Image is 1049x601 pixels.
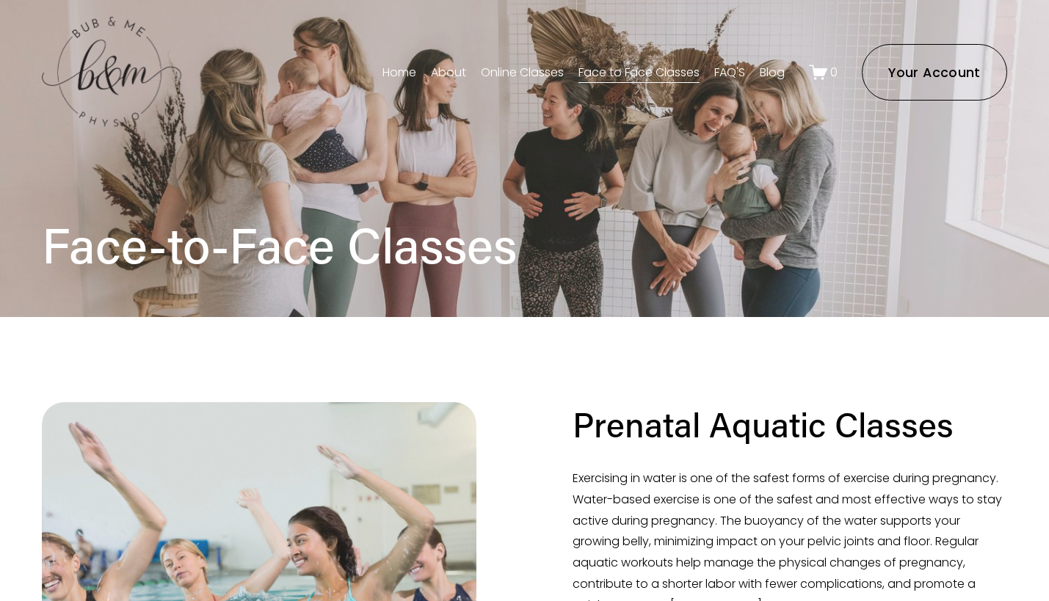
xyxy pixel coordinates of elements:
[42,15,181,129] img: bubandme
[573,401,954,446] h2: Prenatal Aquatic Classes
[888,63,980,81] ms-portal-inner: Your Account
[809,63,838,81] a: 0 items in cart
[382,61,416,84] a: Home
[481,61,564,84] a: Online Classes
[862,44,1007,101] a: Your Account
[42,214,524,275] h1: Face-to-Face Classes
[431,61,466,84] a: About
[714,61,745,84] a: FAQ'S
[578,61,700,84] a: Face to Face Classes
[760,61,785,84] a: Blog
[830,64,838,81] span: 0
